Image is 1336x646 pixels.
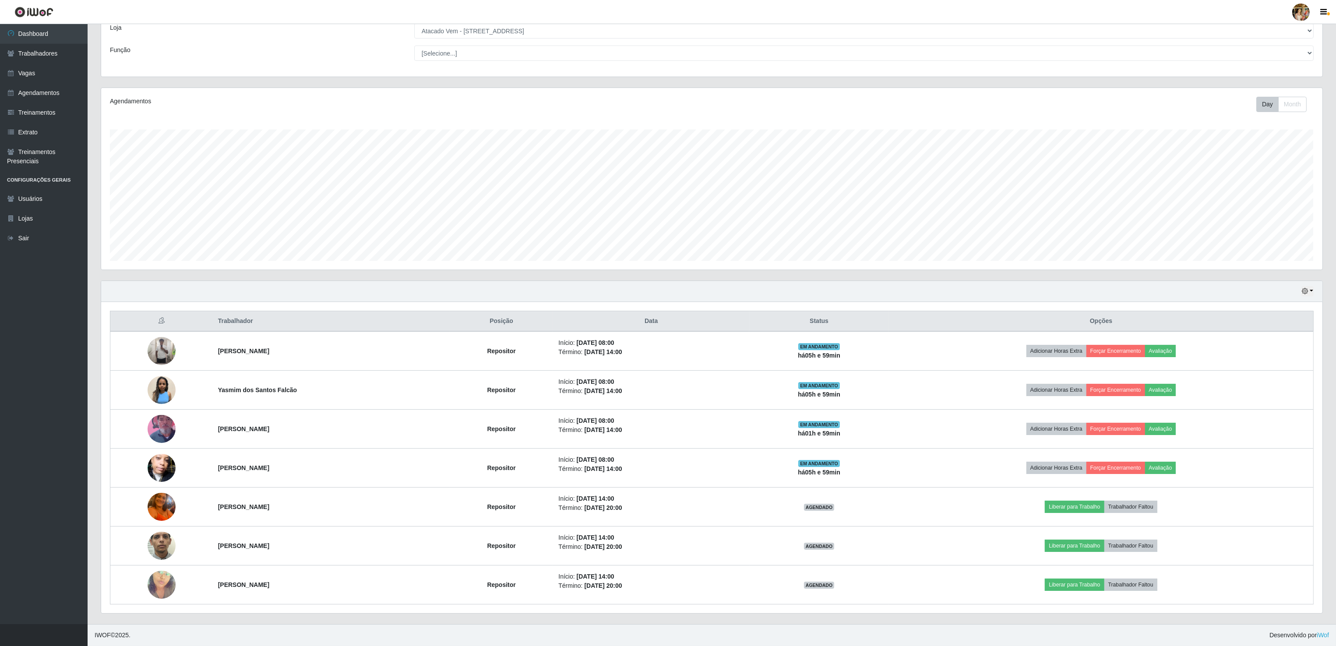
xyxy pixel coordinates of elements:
[218,581,269,588] strong: [PERSON_NAME]
[213,311,450,332] th: Trabalhador
[218,348,269,355] strong: [PERSON_NAME]
[110,46,130,55] label: Função
[558,581,744,590] li: Término:
[95,631,130,640] span: © 2025 .
[584,582,622,589] time: [DATE] 20:00
[584,465,622,472] time: [DATE] 14:00
[1045,540,1104,552] button: Liberar para Trabalho
[1269,631,1329,640] span: Desenvolvido por
[148,515,176,577] img: 1747894818332.jpeg
[798,469,840,476] strong: há 05 h e 59 min
[577,378,614,385] time: [DATE] 08:00
[584,348,622,355] time: [DATE] 14:00
[584,387,622,394] time: [DATE] 14:00
[558,494,744,503] li: Início:
[558,503,744,513] li: Término:
[798,421,840,428] span: EM ANDAMENTO
[584,543,622,550] time: [DATE] 20:00
[1256,97,1279,112] button: Day
[148,488,176,525] img: 1744940135172.jpeg
[558,542,744,551] li: Término:
[1278,97,1307,112] button: Month
[487,464,515,471] strong: Repositor
[577,534,614,541] time: [DATE] 14:00
[1317,632,1329,639] a: iWof
[148,404,176,454] img: 1752090635186.jpeg
[798,460,840,467] span: EM ANDAMENTO
[110,23,121,32] label: Loja
[804,543,835,550] span: AGENDADO
[487,542,515,549] strong: Repositor
[148,443,176,493] img: 1753494056504.jpeg
[110,97,604,106] div: Agendamentos
[487,581,515,588] strong: Repositor
[798,391,840,398] strong: há 05 h e 59 min
[218,542,269,549] strong: [PERSON_NAME]
[558,572,744,581] li: Início:
[558,425,744,435] li: Término:
[1145,462,1176,474] button: Avaliação
[577,417,614,424] time: [DATE] 08:00
[148,376,176,404] img: 1751205248263.jpeg
[804,504,835,511] span: AGENDADO
[577,456,614,463] time: [DATE] 08:00
[1145,423,1176,435] button: Avaliação
[1256,97,1314,112] div: Toolbar with button groups
[218,503,269,510] strong: [PERSON_NAME]
[798,343,840,350] span: EM ANDAMENTO
[558,348,744,357] li: Término:
[798,382,840,389] span: EM ANDAMENTO
[558,377,744,386] li: Início:
[14,7,53,18] img: CoreUI Logo
[1086,462,1145,474] button: Forçar Encerramento
[798,430,840,437] strong: há 01 h e 59 min
[1045,579,1104,591] button: Liberar para Trabalho
[95,632,111,639] span: IWOF
[487,425,515,432] strong: Repositor
[558,464,744,474] li: Término:
[1145,345,1176,357] button: Avaliação
[218,386,297,393] strong: Yasmim dos Santos Falcão
[487,348,515,355] strong: Repositor
[577,573,614,580] time: [DATE] 14:00
[577,495,614,502] time: [DATE] 14:00
[584,504,622,511] time: [DATE] 20:00
[1045,501,1104,513] button: Liberar para Trabalho
[798,352,840,359] strong: há 05 h e 59 min
[558,338,744,348] li: Início:
[1026,345,1086,357] button: Adicionar Horas Extra
[558,386,744,396] li: Término:
[218,425,269,432] strong: [PERSON_NAME]
[1086,345,1145,357] button: Forçar Encerramento
[1086,384,1145,396] button: Forçar Encerramento
[889,311,1313,332] th: Opções
[1086,423,1145,435] button: Forçar Encerramento
[577,339,614,346] time: [DATE] 08:00
[1104,579,1157,591] button: Trabalhador Faltou
[1026,423,1086,435] button: Adicionar Horas Extra
[749,311,889,332] th: Status
[804,582,835,589] span: AGENDADO
[558,416,744,425] li: Início:
[1256,97,1307,112] div: First group
[558,455,744,464] li: Início:
[1104,501,1157,513] button: Trabalhador Faltou
[584,426,622,433] time: [DATE] 14:00
[487,386,515,393] strong: Repositor
[553,311,749,332] th: Data
[148,337,176,365] img: 1746814061107.jpeg
[148,560,176,610] img: 1754928869787.jpeg
[1026,384,1086,396] button: Adicionar Horas Extra
[1104,540,1157,552] button: Trabalhador Faltou
[487,503,515,510] strong: Repositor
[1026,462,1086,474] button: Adicionar Horas Extra
[1145,384,1176,396] button: Avaliação
[450,311,553,332] th: Posição
[558,533,744,542] li: Início:
[218,464,269,471] strong: [PERSON_NAME]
